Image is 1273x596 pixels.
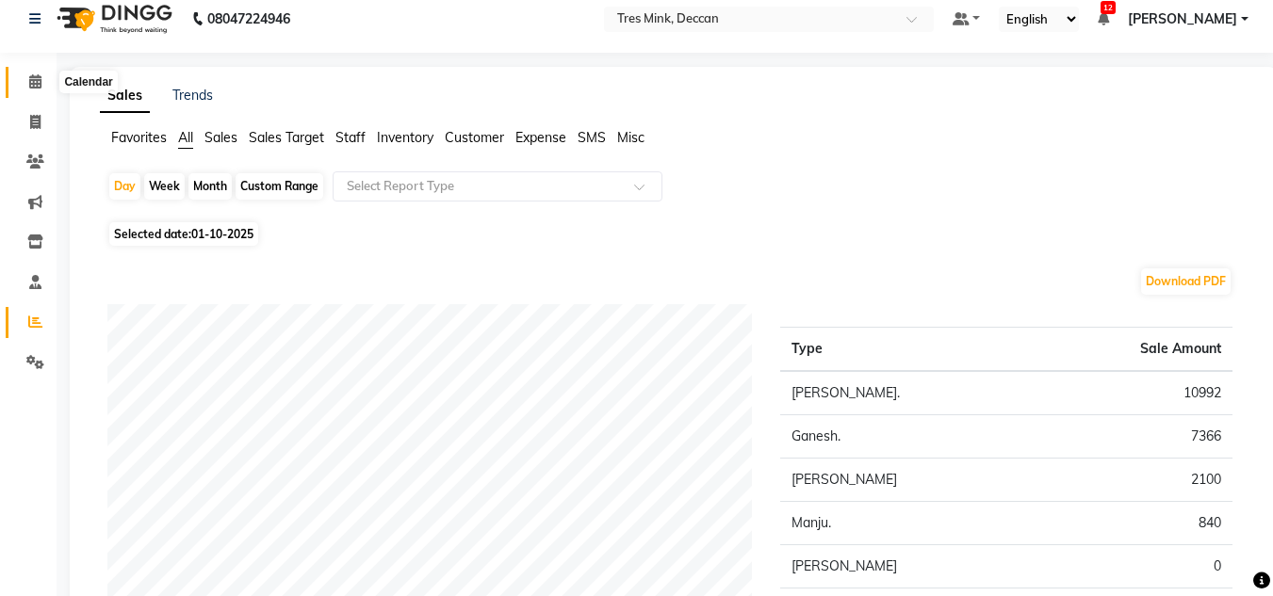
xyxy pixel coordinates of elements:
td: [PERSON_NAME]. [780,371,1033,415]
span: Customer [445,129,504,146]
button: Download PDF [1141,268,1231,295]
td: 10992 [1033,371,1232,415]
th: Sale Amount [1033,328,1232,372]
a: 12 [1098,10,1109,27]
td: 840 [1033,502,1232,545]
a: Trends [172,87,213,104]
span: [PERSON_NAME] [1128,9,1237,29]
span: Sales Target [249,129,324,146]
span: Inventory [377,129,433,146]
div: Week [144,173,185,200]
div: Month [188,173,232,200]
span: All [178,129,193,146]
td: Ganesh. [780,415,1033,459]
th: Type [780,328,1033,372]
td: [PERSON_NAME] [780,545,1033,588]
span: Selected date: [109,222,258,246]
span: Favorites [111,129,167,146]
td: [PERSON_NAME] [780,459,1033,502]
td: 7366 [1033,415,1232,459]
td: 0 [1033,545,1232,588]
span: 12 [1101,1,1116,14]
span: 01-10-2025 [191,227,253,241]
span: Misc [617,129,645,146]
td: Manju. [780,502,1033,545]
span: Sales [204,129,237,146]
td: 2100 [1033,459,1232,502]
div: Custom Range [236,173,323,200]
span: Staff [335,129,366,146]
div: Calendar [59,71,117,93]
div: Day [109,173,140,200]
span: SMS [578,129,606,146]
span: Expense [515,129,566,146]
